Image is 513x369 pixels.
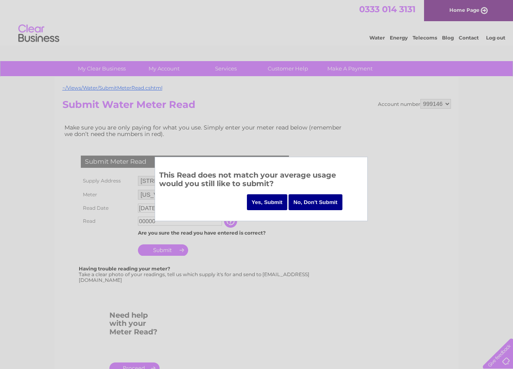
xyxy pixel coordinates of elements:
[390,35,408,41] a: Energy
[359,4,415,14] a: 0333 014 3131
[18,21,60,46] img: logo.png
[289,194,342,210] input: No, Don't Submit
[247,194,288,210] input: Yes, Submit
[459,35,479,41] a: Contact
[413,35,437,41] a: Telecoms
[159,169,363,192] h3: This Read does not match your average usage would you still like to submit?
[486,35,505,41] a: Log out
[369,35,385,41] a: Water
[64,4,450,40] div: Clear Business is a trading name of Verastar Limited (registered in [GEOGRAPHIC_DATA] No. 3667643...
[442,35,454,41] a: Blog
